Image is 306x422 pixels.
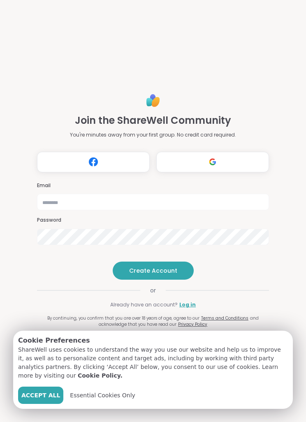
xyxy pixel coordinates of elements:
[99,315,259,327] span: and acknowledge that you have read our
[18,336,288,345] p: Cookie Preferences
[140,286,166,294] span: or
[78,371,123,380] a: Cookie Policy.
[37,182,269,189] h3: Email
[144,91,162,110] img: ShareWell Logo
[205,154,220,169] img: ShareWell Logomark
[178,321,207,327] a: Privacy Policy
[179,301,196,308] a: Log in
[201,315,248,321] a: Terms and Conditions
[113,262,194,280] button: Create Account
[110,301,178,308] span: Already have an account?
[86,154,101,169] img: ShareWell Logomark
[70,391,135,400] span: Essential Cookies Only
[18,345,288,380] p: ShareWell uses cookies to understand the way you use our website and help us to improve it, as we...
[129,267,177,275] span: Create Account
[47,315,199,321] span: By continuing, you confirm that you are over 18 years of age, agree to our
[18,387,63,404] button: Accept All
[21,391,60,400] span: Accept All
[70,131,236,139] p: You're minutes away from your first group. No credit card required.
[37,217,269,224] h3: Password
[75,113,231,128] h1: Join the ShareWell Community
